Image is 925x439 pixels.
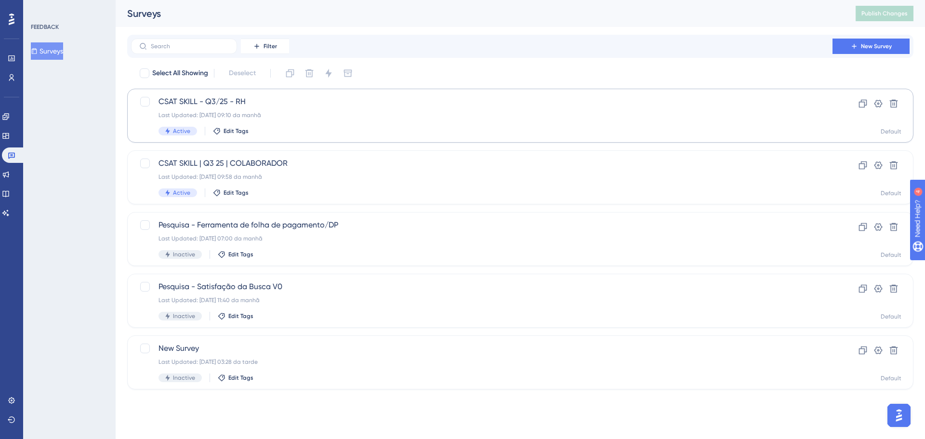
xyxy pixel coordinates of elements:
[159,219,805,231] span: Pesquisa - Ferramenta de folha de pagamento/DP
[152,67,208,79] span: Select All Showing
[31,23,59,31] div: FEEDBACK
[228,251,253,258] span: Edit Tags
[241,39,289,54] button: Filter
[228,312,253,320] span: Edit Tags
[881,251,901,259] div: Default
[23,2,60,14] span: Need Help?
[159,96,805,107] span: CSAT SKILL - Q3/25 - RH
[159,296,805,304] div: Last Updated: [DATE] 11:40 da manhã
[264,42,277,50] span: Filter
[67,5,70,13] div: 4
[881,313,901,320] div: Default
[832,39,910,54] button: New Survey
[173,189,190,197] span: Active
[173,251,195,258] span: Inactive
[861,42,892,50] span: New Survey
[856,6,913,21] button: Publish Changes
[224,189,249,197] span: Edit Tags
[213,127,249,135] button: Edit Tags
[159,158,805,169] span: CSAT SKILL | Q3 25 | COLABORADOR
[218,374,253,382] button: Edit Tags
[218,312,253,320] button: Edit Tags
[881,128,901,135] div: Default
[220,65,264,82] button: Deselect
[228,374,253,382] span: Edit Tags
[151,43,229,50] input: Search
[218,251,253,258] button: Edit Tags
[159,281,805,293] span: Pesquisa - Satisfação da Busca V0
[127,7,832,20] div: Surveys
[159,235,805,242] div: Last Updated: [DATE] 07:00 da manhã
[229,67,256,79] span: Deselect
[159,343,805,354] span: New Survey
[159,111,805,119] div: Last Updated: [DATE] 09:10 da manhã
[881,374,901,382] div: Default
[159,173,805,181] div: Last Updated: [DATE] 09:58 da manhã
[173,127,190,135] span: Active
[885,401,913,430] iframe: UserGuiding AI Assistant Launcher
[173,374,195,382] span: Inactive
[31,42,63,60] button: Surveys
[224,127,249,135] span: Edit Tags
[159,358,805,366] div: Last Updated: [DATE] 03:28 da tarde
[173,312,195,320] span: Inactive
[881,189,901,197] div: Default
[213,189,249,197] button: Edit Tags
[861,10,908,17] span: Publish Changes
